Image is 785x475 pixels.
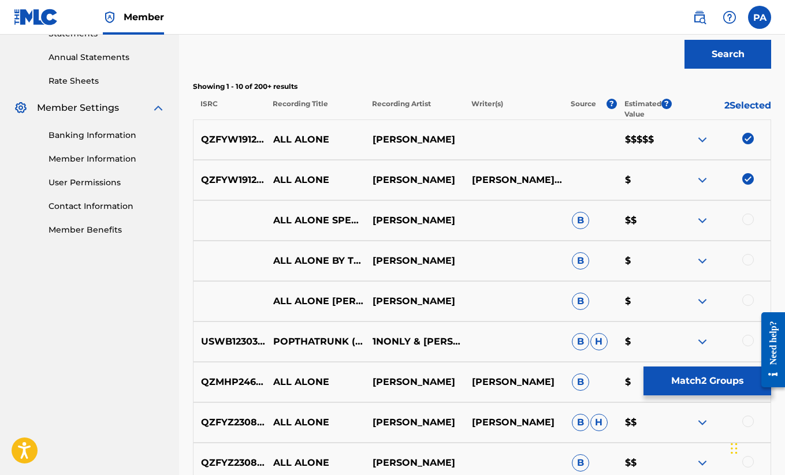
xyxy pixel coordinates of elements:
[365,416,464,429] p: [PERSON_NAME]
[266,456,365,470] p: ALL ALONE
[464,375,564,389] p: [PERSON_NAME]
[464,416,564,429] p: [PERSON_NAME]
[572,414,589,431] span: B
[194,456,266,470] p: QZFYZ2308210
[365,133,464,147] p: [PERSON_NAME]
[266,294,365,308] p: ALL ALONE [PERSON_NAME] SLOWED
[49,224,165,236] a: Member Benefits
[590,414,608,431] span: H
[37,101,119,115] span: Member Settings
[572,333,589,350] span: B
[617,335,671,349] p: $
[753,301,785,399] iframe: Resource Center
[193,99,265,119] p: ISRC
[572,293,589,310] span: B
[266,416,365,429] p: ALL ALONE
[194,173,266,187] p: QZFYW1912395
[742,133,754,144] img: deselect
[103,10,117,24] img: Top Rightsholder
[266,173,365,187] p: ALL ALONE
[151,101,165,115] img: expand
[624,99,661,119] p: Estimated Value
[727,420,785,475] iframe: Chat Widget
[695,416,709,429] img: expand
[718,6,741,29] div: Help
[607,99,617,109] span: ?
[464,99,563,119] p: Writer(s)
[572,454,589,472] span: B
[365,173,464,187] p: [PERSON_NAME]
[617,294,671,308] p: $
[695,133,709,147] img: expand
[49,129,165,141] a: Banking Information
[723,10,736,24] img: help
[266,133,365,147] p: ALL ALONE
[365,214,464,227] p: [PERSON_NAME]
[590,333,608,350] span: H
[742,173,754,185] img: deselect
[265,99,364,119] p: Recording Title
[572,252,589,270] span: B
[617,456,671,470] p: $$
[617,173,671,187] p: $
[364,99,464,119] p: Recording Artist
[194,416,266,429] p: QZFYZ2308210
[672,99,771,119] p: 2 Selected
[617,375,671,389] p: $
[49,200,165,212] a: Contact Information
[266,254,365,268] p: ALL ALONE BY THE SWORD
[266,335,365,349] p: POPTHATRUNK (FEAT. [PERSON_NAME]) *OUT ON ALL PLATS* (*OUT ON ALL PLATS*)
[748,6,771,29] div: User Menu
[572,373,589,391] span: B
[49,153,165,165] a: Member Information
[617,254,671,268] p: $
[49,75,165,87] a: Rate Sheets
[695,294,709,308] img: expand
[695,173,709,187] img: expand
[49,51,165,63] a: Annual Statements
[695,335,709,349] img: expand
[365,294,464,308] p: [PERSON_NAME]
[731,431,738,466] div: Drag
[124,10,164,24] span: Member
[617,133,671,147] p: $$$$$
[643,366,771,395] button: Match2 Groups
[266,375,365,389] p: ALL ALONE
[194,375,266,389] p: QZMHP2463455
[571,99,596,119] p: Source
[661,99,672,109] span: ?
[688,6,711,29] a: Public Search
[49,177,165,189] a: User Permissions
[193,81,771,92] p: Showing 1 - 10 of 200+ results
[365,456,464,470] p: [PERSON_NAME]
[695,456,709,470] img: expand
[693,10,706,24] img: search
[695,214,709,227] img: expand
[365,375,464,389] p: [PERSON_NAME]
[14,101,28,115] img: Member Settings
[617,416,671,429] p: $$
[695,254,709,268] img: expand
[617,214,671,227] p: $$
[266,214,365,227] p: ALL ALONE SPED UP
[194,133,266,147] p: QZFYW1912395
[365,335,464,349] p: 1NONLY & [PERSON_NAME]
[365,254,464,268] p: [PERSON_NAME]
[684,40,771,69] button: Search
[572,212,589,229] span: B
[464,173,564,187] p: [PERSON_NAME], [PERSON_NAME], [PERSON_NAME]
[194,335,266,349] p: USWB12303942
[14,9,58,25] img: MLC Logo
